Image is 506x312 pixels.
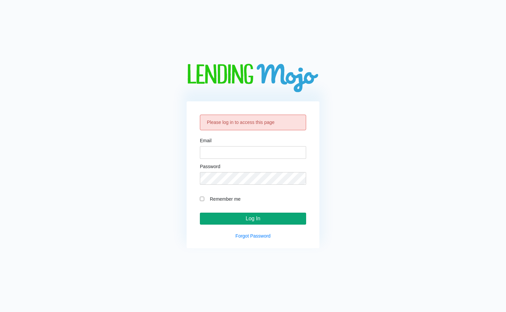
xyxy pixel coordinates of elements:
[235,233,271,239] a: Forgot Password
[200,138,211,143] label: Email
[200,213,306,225] input: Log In
[200,115,306,130] div: Please log in to access this page
[200,164,220,169] label: Password
[207,195,306,203] label: Remember me
[187,64,319,93] img: logo-big.png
